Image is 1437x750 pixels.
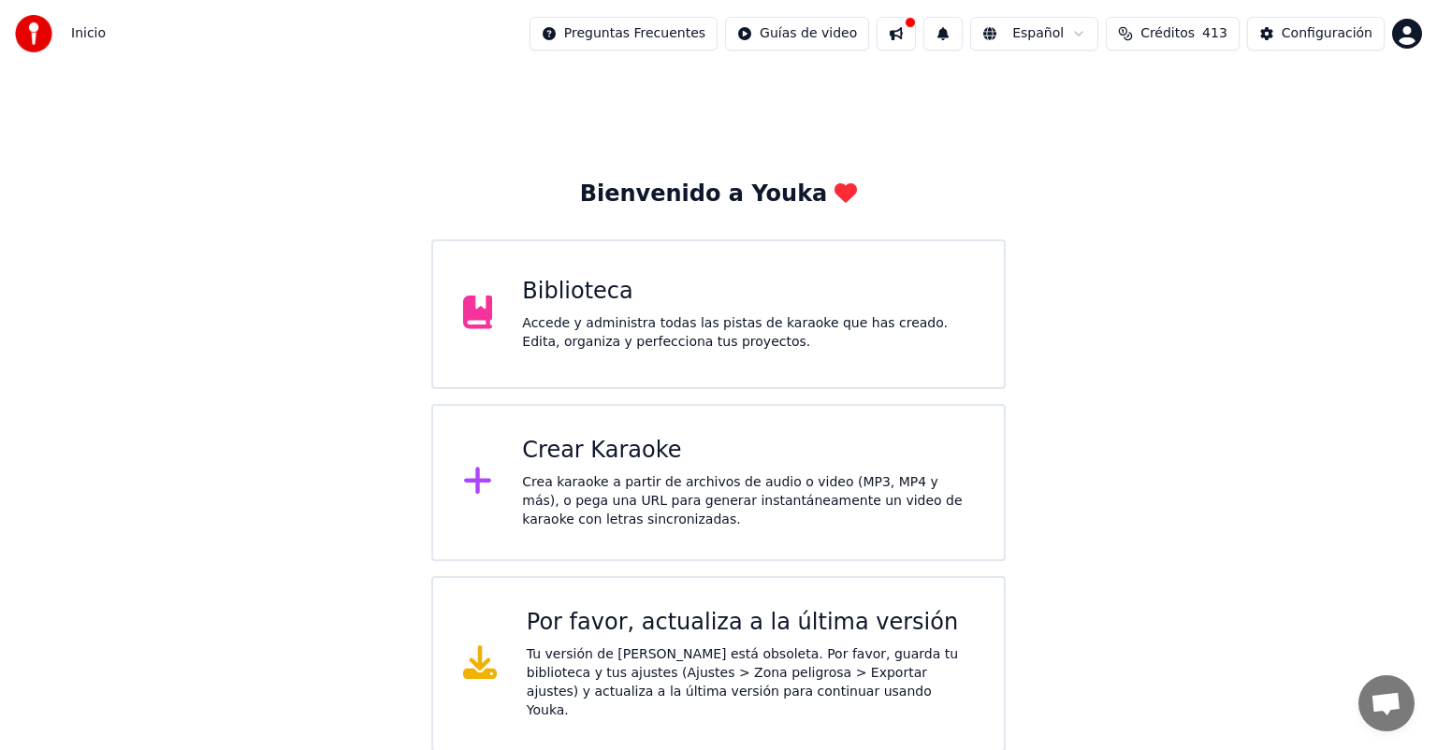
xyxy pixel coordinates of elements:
button: Configuración [1247,17,1385,50]
span: 413 [1202,24,1227,43]
button: Guías de video [725,17,869,50]
div: Crea karaoke a partir de archivos de audio o video (MP3, MP4 y más), o pega una URL para generar ... [522,473,974,529]
div: Crear Karaoke [522,436,974,466]
button: Créditos413 [1106,17,1240,50]
div: Tu versión de [PERSON_NAME] está obsoleta. Por favor, guarda tu biblioteca y tus ajustes (Ajustes... [527,645,974,720]
span: Créditos [1140,24,1195,43]
div: Por favor, actualiza a la última versión [527,608,974,638]
button: Preguntas Frecuentes [530,17,718,50]
nav: breadcrumb [71,24,106,43]
a: Chat abierto [1358,675,1415,731]
span: Inicio [71,24,106,43]
div: Biblioteca [522,277,974,307]
div: Configuración [1282,24,1372,43]
div: Bienvenido a Youka [580,180,858,209]
img: youka [15,15,52,52]
div: Accede y administra todas las pistas de karaoke que has creado. Edita, organiza y perfecciona tus... [522,314,974,352]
